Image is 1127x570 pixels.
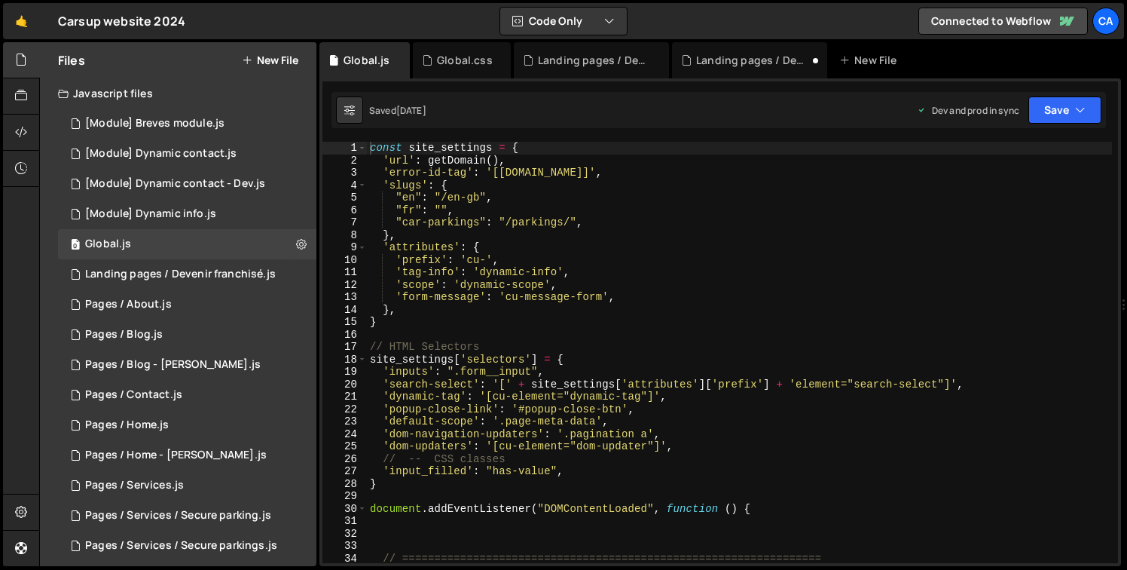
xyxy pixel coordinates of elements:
div: 4 [322,179,367,192]
div: [Module] Dynamic contact.js [85,147,237,161]
div: Pages / Services / Secure parkings.js [85,539,277,553]
div: 14 [322,304,367,317]
div: [Module] Breves module.js [85,117,224,130]
div: Pages / Home - [PERSON_NAME].js [85,449,267,462]
div: Global.js [344,53,389,68]
div: [DATE] [396,104,426,117]
button: Save [1028,97,1101,124]
div: 17 [322,341,367,354]
div: 11488/41321.js [58,169,316,199]
div: Dev and prod in sync [917,104,1019,117]
div: 11488/30026.js [58,109,316,139]
div: 11488/45869.js [58,259,316,290]
div: 21 [322,391,367,403]
div: Pages / Blog - [PERSON_NAME].js [85,358,261,372]
div: Pages / Home.js [85,418,169,432]
div: 19 [322,366,367,378]
div: 23 [322,415,367,428]
div: 11488/27106.js [58,410,316,440]
div: 11488/27097.js [58,139,316,169]
div: Javascript files [40,78,316,109]
div: 7 [322,216,367,229]
button: Code Only [500,8,627,35]
div: Pages / Contact.js [85,388,182,402]
div: 15 [322,316,367,329]
div: 27 [322,465,367,478]
div: 11488/27101.js [58,501,316,531]
div: 22 [322,403,367,416]
button: New File [242,54,298,66]
div: 16 [322,329,367,342]
div: Pages / Services.js [85,479,184,492]
div: 26 [322,453,367,466]
div: 11488/29924.js [58,350,316,380]
div: Landing pages / Devenir franchisé.js [696,53,809,68]
div: [Module] Dynamic info.js [85,207,216,221]
div: Landing pages / Devenir franchisé.css [538,53,651,68]
div: Global.css [437,53,493,68]
div: 5 [322,192,367,204]
div: 8 [322,229,367,242]
span: 0 [71,240,80,252]
div: 31 [322,515,367,528]
div: 10 [322,254,367,267]
div: 32 [322,528,367,541]
div: Pages / About.js [85,298,172,311]
div: 11488/27098.js [58,199,316,229]
div: 24 [322,428,367,441]
a: Ca [1092,8,1119,35]
div: 29 [322,490,367,503]
div: 18 [322,354,367,366]
div: 30 [322,503,367,516]
div: 1 [322,142,367,155]
div: 11488/27105.js [58,380,316,410]
div: 20 [322,378,367,391]
a: 🤙 [3,3,40,39]
div: Carsup website 2024 [58,12,185,30]
div: 11488/27090.js [58,229,316,259]
a: Connected to Webflow [918,8,1088,35]
div: Saved [369,104,426,117]
div: 13 [322,291,367,304]
div: 2 [322,155,367,167]
div: Global.js [85,237,131,251]
div: Pages / Services / Secure parking.js [85,509,271,522]
div: New File [839,53,903,68]
div: 12 [322,279,367,292]
div: 9 [322,241,367,254]
h2: Files [58,52,85,69]
div: 11 [322,266,367,279]
div: 34 [322,553,367,565]
div: 11488/27100.js [58,531,316,561]
div: 11488/29909.js [58,440,316,470]
div: 25 [322,440,367,453]
div: 6 [322,204,367,217]
div: 11488/27104.js [58,320,316,350]
div: 11488/27107.js [58,470,316,501]
div: 33 [322,540,367,553]
div: 28 [322,478,367,491]
div: Landing pages / Devenir franchisé.js [85,268,276,281]
div: Pages / Blog.js [85,328,163,342]
div: 11488/27102.js [58,290,316,320]
div: 3 [322,167,367,179]
div: [Module] Dynamic contact - Dev.js [85,177,265,191]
